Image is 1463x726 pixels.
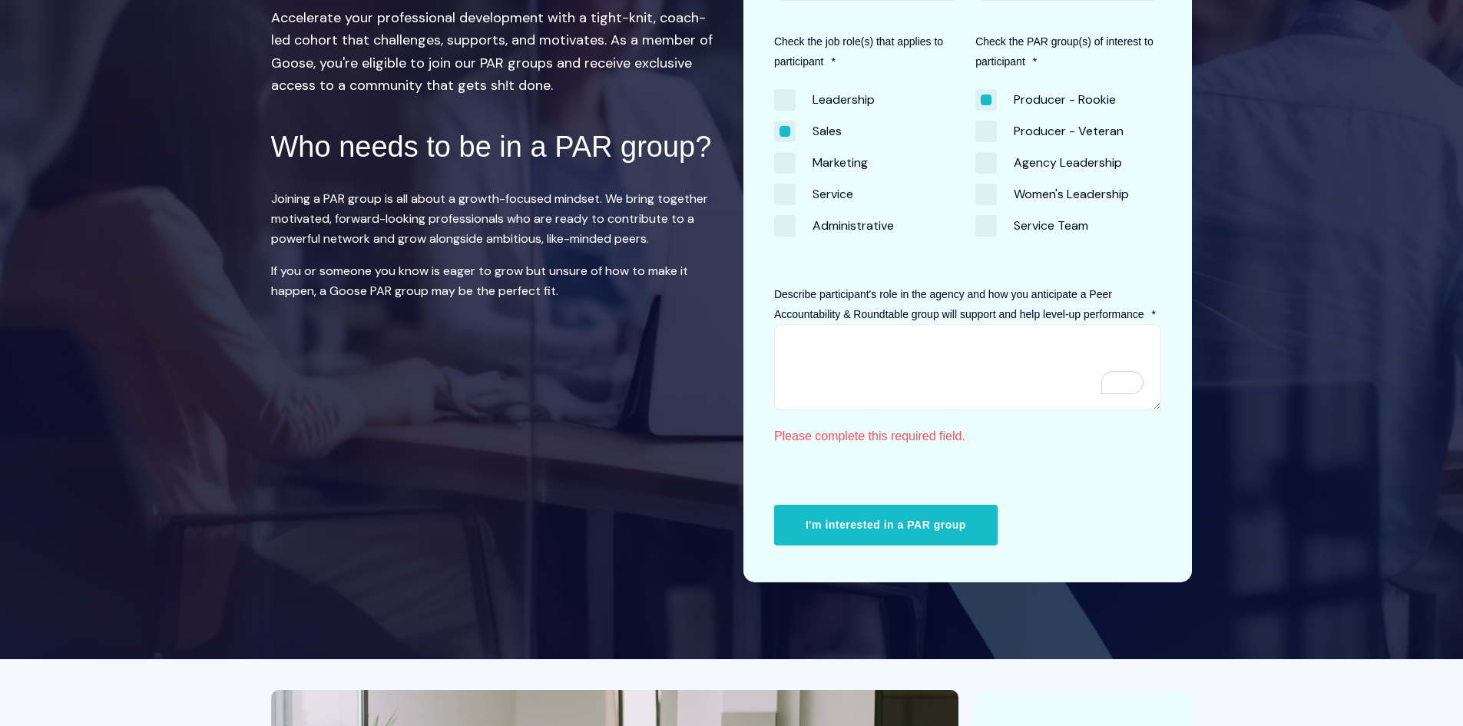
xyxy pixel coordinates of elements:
[774,152,868,173] span: Marketing
[975,215,1088,236] span: Service Team
[774,324,1162,410] textarea: To enrich screen reader interactions, please activate Accessibility in Grammarly extension settings
[774,35,943,68] span: Check the job role(s) that applies to participant
[774,215,894,236] span: Administrative
[975,121,1124,141] span: Producer - Veteran
[774,121,842,141] span: Sales
[271,7,720,97] p: Accelerate your professional development with a tight-knit, coach-led cohort that challenges, sup...
[271,261,720,301] p: If you or someone you know is eager to grow but unsure of how to make it happen, a Goose PAR grou...
[774,89,875,110] span: Leadership
[975,35,1154,68] span: Check the PAR group(s) of interest to participant
[774,505,998,545] input: I'm interested in a PAR group
[271,189,720,249] p: Joining a PAR group is all about a growth-focused mindset. We bring together motivated, forward-l...
[975,184,1129,204] span: Women's Leadership
[774,288,1144,320] span: Describe participant's role in the agency and how you anticipate a Peer Accountability & Roundtab...
[271,128,720,166] h2: Who needs to be in a PAR group?
[975,89,1116,110] span: Producer - Rookie
[774,429,965,443] label: Please complete this required field.
[975,152,1122,173] span: Agency Leadership
[774,184,853,204] span: Service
